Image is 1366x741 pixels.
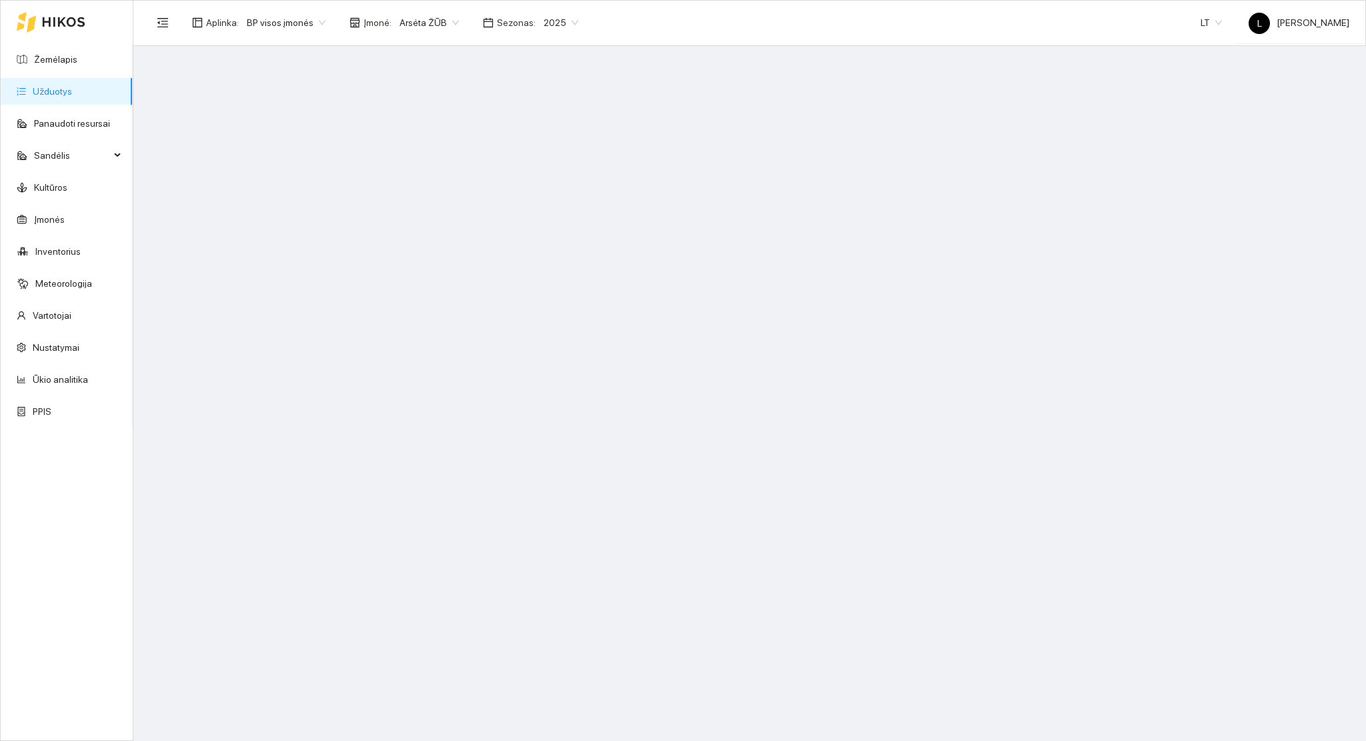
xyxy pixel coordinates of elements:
[34,182,67,193] a: Kultūros
[149,9,176,36] button: menu-fold
[400,13,459,33] span: Arsėta ŽŪB
[33,406,51,417] a: PPIS
[192,17,203,28] span: layout
[34,142,110,169] span: Sandėlis
[33,310,71,321] a: Vartotojai
[1201,13,1222,33] span: LT
[483,17,494,28] span: calendar
[364,15,392,30] span: Įmonė :
[33,374,88,385] a: Ūkio analitika
[34,214,65,225] a: Įmonės
[1257,13,1262,34] span: L
[206,15,239,30] span: Aplinka :
[497,15,536,30] span: Sezonas :
[1249,17,1349,28] span: [PERSON_NAME]
[247,13,325,33] span: BP visos įmonės
[350,17,360,28] span: shop
[35,246,81,257] a: Inventorius
[33,342,79,353] a: Nustatymai
[35,278,92,289] a: Meteorologija
[33,86,72,97] a: Užduotys
[34,118,110,129] a: Panaudoti resursai
[544,13,578,33] span: 2025
[34,54,77,65] a: Žemėlapis
[157,17,169,29] span: menu-fold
